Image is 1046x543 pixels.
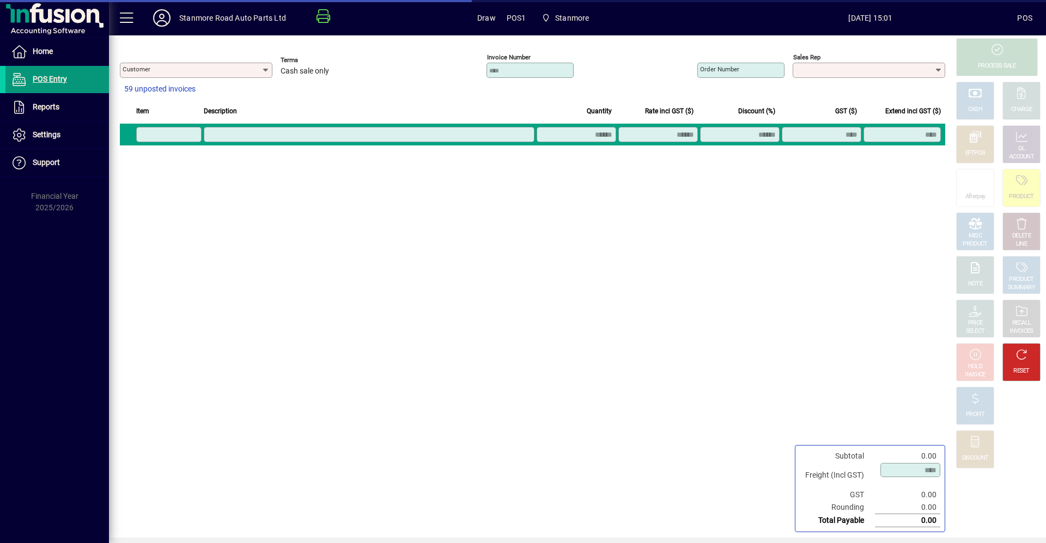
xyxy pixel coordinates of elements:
span: POS1 [507,9,526,27]
div: NOTE [968,280,982,288]
td: Total Payable [800,514,875,527]
div: PROFIT [966,411,984,419]
div: PROCESS SALE [978,62,1016,70]
div: HOLD [968,363,982,371]
div: LINE [1016,240,1027,248]
div: GL [1018,145,1025,153]
span: Support [33,158,60,167]
div: CHARGE [1011,106,1032,114]
div: MISC [969,232,982,240]
span: Cash sale only [281,67,329,76]
span: [DATE] 15:01 [723,9,1017,27]
span: Stanmore [555,9,589,27]
span: Stanmore [537,8,594,28]
a: Reports [5,94,109,121]
td: GST [800,489,875,501]
span: Item [136,105,149,117]
a: Home [5,38,109,65]
div: POS [1017,9,1032,27]
span: Discount (%) [738,105,775,117]
span: Extend incl GST ($) [885,105,941,117]
div: RESET [1013,367,1030,375]
button: Profile [144,8,179,28]
div: SUMMARY [1008,284,1035,292]
td: Rounding [800,501,875,514]
div: INVOICES [1009,327,1033,335]
span: Terms [281,57,346,64]
a: Support [5,149,109,176]
td: 0.00 [875,501,940,514]
mat-label: Order number [700,65,739,73]
span: Settings [33,130,60,139]
span: Quantity [587,105,612,117]
mat-label: Sales rep [793,53,820,61]
mat-label: Customer [123,65,150,73]
span: GST ($) [835,105,857,117]
span: Home [33,47,53,56]
div: PRODUCT [1009,276,1033,284]
td: 0.00 [875,489,940,501]
div: DISCOUNT [962,454,988,462]
div: ACCOUNT [1009,153,1034,161]
td: Freight (Incl GST) [800,462,875,489]
div: EFTPOS [965,149,986,157]
div: PRODUCT [1009,193,1033,201]
div: PRODUCT [963,240,987,248]
td: Subtotal [800,450,875,462]
div: SELECT [966,327,985,335]
span: Draw [477,9,496,27]
div: Afterpay [965,193,985,201]
div: Stanmore Road Auto Parts Ltd [179,9,286,27]
div: PRICE [968,319,983,327]
div: RECALL [1012,319,1031,327]
button: 59 unposted invoices [120,80,200,99]
div: CASH [968,106,982,114]
div: DELETE [1012,232,1031,240]
span: Description [204,105,237,117]
a: Settings [5,121,109,149]
td: 0.00 [875,514,940,527]
span: Rate incl GST ($) [645,105,694,117]
span: POS Entry [33,75,67,83]
div: INVOICE [965,371,985,379]
span: Reports [33,102,59,111]
td: 0.00 [875,450,940,462]
span: 59 unposted invoices [124,83,196,95]
mat-label: Invoice number [487,53,531,61]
